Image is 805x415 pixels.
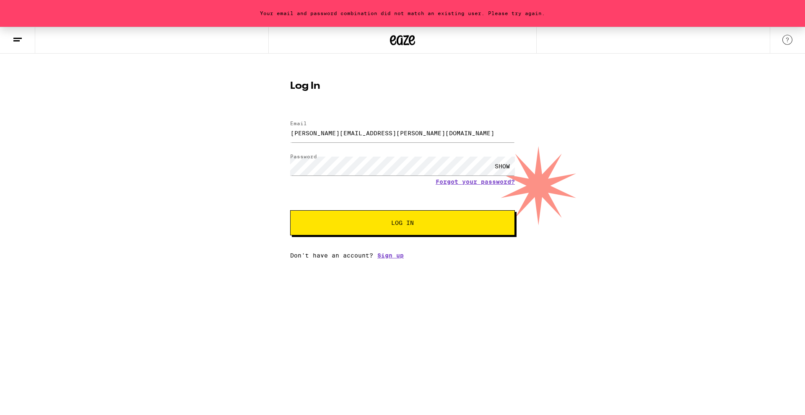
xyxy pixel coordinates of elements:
span: Help [19,6,36,13]
div: Don't have an account? [290,252,515,259]
span: Log In [391,220,414,226]
input: Email [290,124,515,142]
a: Sign up [377,252,404,259]
h1: Log In [290,81,515,91]
button: Log In [290,210,515,235]
label: Password [290,154,317,159]
a: Forgot your password? [436,178,515,185]
div: SHOW [490,157,515,175]
label: Email [290,121,307,126]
